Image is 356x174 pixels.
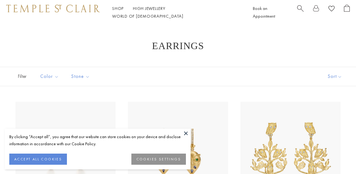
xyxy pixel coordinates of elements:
div: By clicking “Accept all”, you agree that our website can store cookies on your device and disclos... [9,133,186,147]
a: ShopShop [112,6,124,11]
a: World of [DEMOGRAPHIC_DATA]World of [DEMOGRAPHIC_DATA] [112,13,183,19]
img: Temple St. Clair [6,5,100,12]
button: COOKIES SETTINGS [131,154,186,165]
button: Show sort by [314,67,356,86]
a: Book an Appointment [253,6,275,19]
button: ACCEPT ALL COOKIES [9,154,67,165]
nav: Main navigation [112,5,239,20]
button: Color [36,70,64,83]
h1: Earrings [25,40,331,51]
span: Stone [68,73,94,80]
span: Color [37,73,64,80]
iframe: Gorgias live chat messenger [325,145,350,168]
button: Stone [67,70,94,83]
a: Open Shopping Bag [344,5,350,20]
a: Search [297,5,304,20]
a: View Wishlist [328,5,335,14]
a: High JewelleryHigh Jewellery [133,6,165,11]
